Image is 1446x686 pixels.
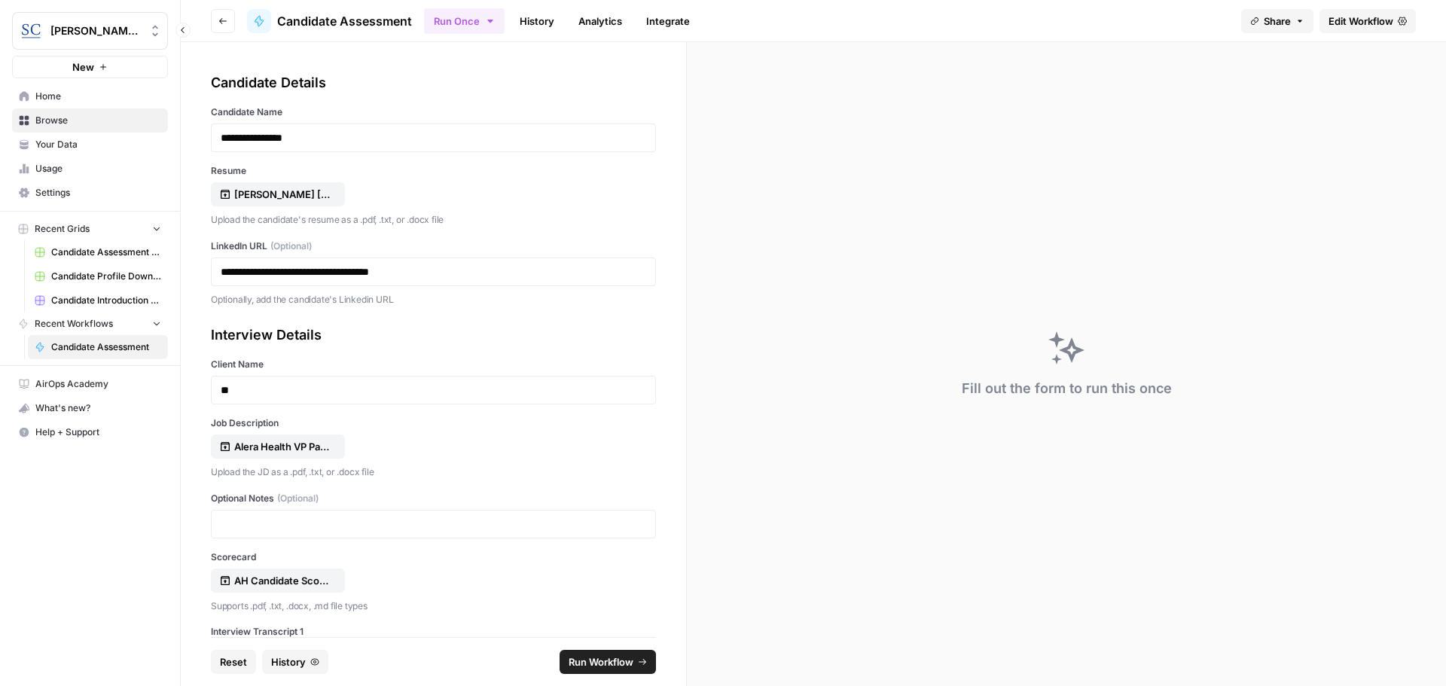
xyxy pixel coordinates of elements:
button: What's new? [12,396,168,420]
span: (Optional) [277,492,319,505]
label: Interview Transcript 1 [211,625,656,639]
div: Fill out the form to run this once [962,378,1172,399]
span: Candidate Assessment Download Sheet [51,245,161,259]
p: Alera Health VP Payor Partnerships RECRUITMENT PROFILE [DATE].pdf [234,439,331,454]
span: Settings [35,186,161,200]
span: Usage [35,162,161,175]
span: Browse [35,114,161,127]
span: [PERSON_NAME] [GEOGRAPHIC_DATA] [50,23,142,38]
span: Candidate Profile Download Sheet [51,270,161,283]
span: Candidate Assessment [277,12,412,30]
span: Candidate Introduction Download Sheet [51,294,161,307]
span: Reset [220,654,247,669]
div: What's new? [13,397,167,419]
span: Recent Grids [35,222,90,236]
span: Share [1264,14,1291,29]
a: Edit Workflow [1319,9,1416,33]
label: LinkedIn URL [211,239,656,253]
button: Reset [211,650,256,674]
span: (Optional) [270,239,312,253]
p: [PERSON_NAME] [DATE].docx [234,187,331,202]
span: Edit Workflow [1329,14,1393,29]
p: Upload the candidate's resume as a .pdf, .txt, or .docx file [211,212,656,227]
a: Integrate [637,9,699,33]
button: Recent Workflows [12,313,168,335]
a: Candidate Profile Download Sheet [28,264,168,288]
a: AirOps Academy [12,372,168,396]
button: [PERSON_NAME] [DATE].docx [211,182,345,206]
p: Upload the JD as a .pdf, .txt, or .docx file [211,465,656,480]
button: New [12,56,168,78]
a: Candidate Assessment [28,335,168,359]
span: History [271,654,306,669]
a: Your Data [12,133,168,157]
p: Optionally, add the candidate's Linkedin URL [211,292,656,307]
div: Candidate Details [211,72,656,93]
button: Workspace: Stanton Chase Nashville [12,12,168,50]
a: Browse [12,108,168,133]
a: Candidate Assessment Download Sheet [28,240,168,264]
button: Run Workflow [560,650,656,674]
div: Interview Details [211,325,656,346]
a: Candidate Assessment [247,9,412,33]
a: Candidate Introduction Download Sheet [28,288,168,313]
span: Recent Workflows [35,317,113,331]
a: Usage [12,157,168,181]
button: Alera Health VP Payor Partnerships RECRUITMENT PROFILE [DATE].pdf [211,434,345,459]
button: Recent Grids [12,218,168,240]
button: History [262,650,328,674]
button: Help + Support [12,420,168,444]
img: Stanton Chase Nashville Logo [17,17,44,44]
span: Run Workflow [569,654,633,669]
a: History [511,9,563,33]
p: Supports .pdf, .txt, .docx, .md file types [211,599,656,614]
label: Optional Notes [211,492,656,505]
label: Candidate Name [211,105,656,119]
span: Candidate Assessment [51,340,161,354]
span: Home [35,90,161,103]
a: Analytics [569,9,631,33]
span: AirOps Academy [35,377,161,391]
label: Job Description [211,416,656,430]
label: Client Name [211,358,656,371]
button: Share [1241,9,1313,33]
label: Resume [211,164,656,178]
span: Your Data [35,138,161,151]
p: AH Candidate Scorecard blank.docx [234,573,331,588]
a: Home [12,84,168,108]
a: Settings [12,181,168,205]
button: AH Candidate Scorecard blank.docx [211,569,345,593]
button: Run Once [424,8,505,34]
span: New [72,59,94,75]
label: Scorecard [211,550,656,564]
span: Help + Support [35,425,161,439]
